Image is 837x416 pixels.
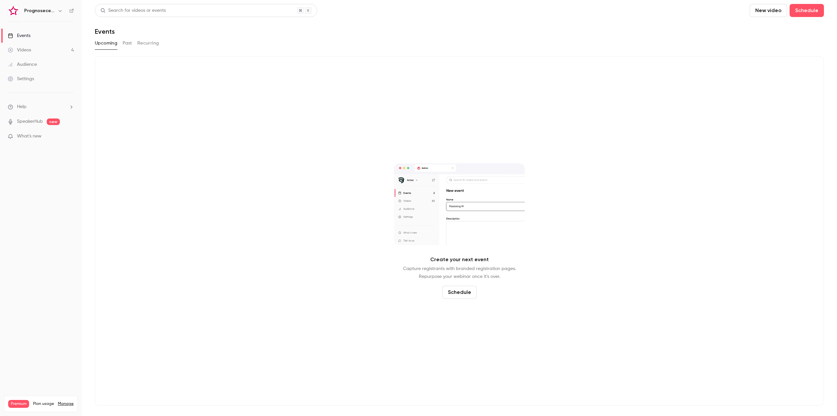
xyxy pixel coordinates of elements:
[8,6,19,16] img: Prognosecenteret | Powered by Hubexo
[100,7,166,14] div: Search for videos or events
[8,47,31,53] div: Videos
[403,265,516,280] p: Capture registrants with branded registration pages. Repurpose your webinar once it's over.
[8,103,74,110] li: help-dropdown-opener
[8,32,30,39] div: Events
[790,4,824,17] button: Schedule
[442,286,477,299] button: Schedule
[123,38,132,48] button: Past
[8,76,34,82] div: Settings
[137,38,159,48] button: Recurring
[17,103,26,110] span: Help
[24,8,55,14] h6: Prognosecenteret | Powered by Hubexo
[17,118,43,125] a: SpeakerHub
[95,38,117,48] button: Upcoming
[8,61,37,68] div: Audience
[8,400,29,408] span: Premium
[95,27,115,35] h1: Events
[17,133,42,140] span: What's new
[47,118,60,125] span: new
[58,401,74,407] a: Manage
[33,401,54,407] span: Plan usage
[750,4,787,17] button: New video
[430,256,489,263] p: Create your next event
